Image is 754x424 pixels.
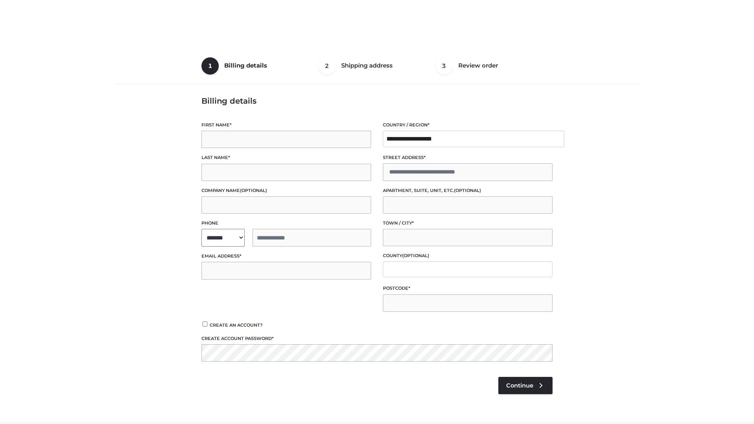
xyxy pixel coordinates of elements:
span: (optional) [454,188,481,193]
label: Phone [201,219,371,227]
label: Postcode [383,285,553,292]
label: Last name [201,154,371,161]
input: Create an account? [201,322,209,327]
span: (optional) [402,253,429,258]
label: County [383,252,553,260]
label: Street address [383,154,553,161]
label: Create account password [201,335,553,342]
span: Continue [506,382,533,389]
label: First name [201,121,371,129]
label: Town / City [383,219,553,227]
label: Apartment, suite, unit, etc. [383,187,553,194]
span: (optional) [240,188,267,193]
span: Billing details [224,62,267,69]
label: Company name [201,187,371,194]
span: 1 [201,57,219,75]
label: Email address [201,252,371,260]
span: Review order [458,62,498,69]
label: Country / Region [383,121,553,129]
span: Create an account? [210,322,263,328]
span: 3 [436,57,453,75]
a: Continue [498,377,553,394]
span: Shipping address [341,62,393,69]
span: 2 [318,57,336,75]
h3: Billing details [201,96,553,106]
